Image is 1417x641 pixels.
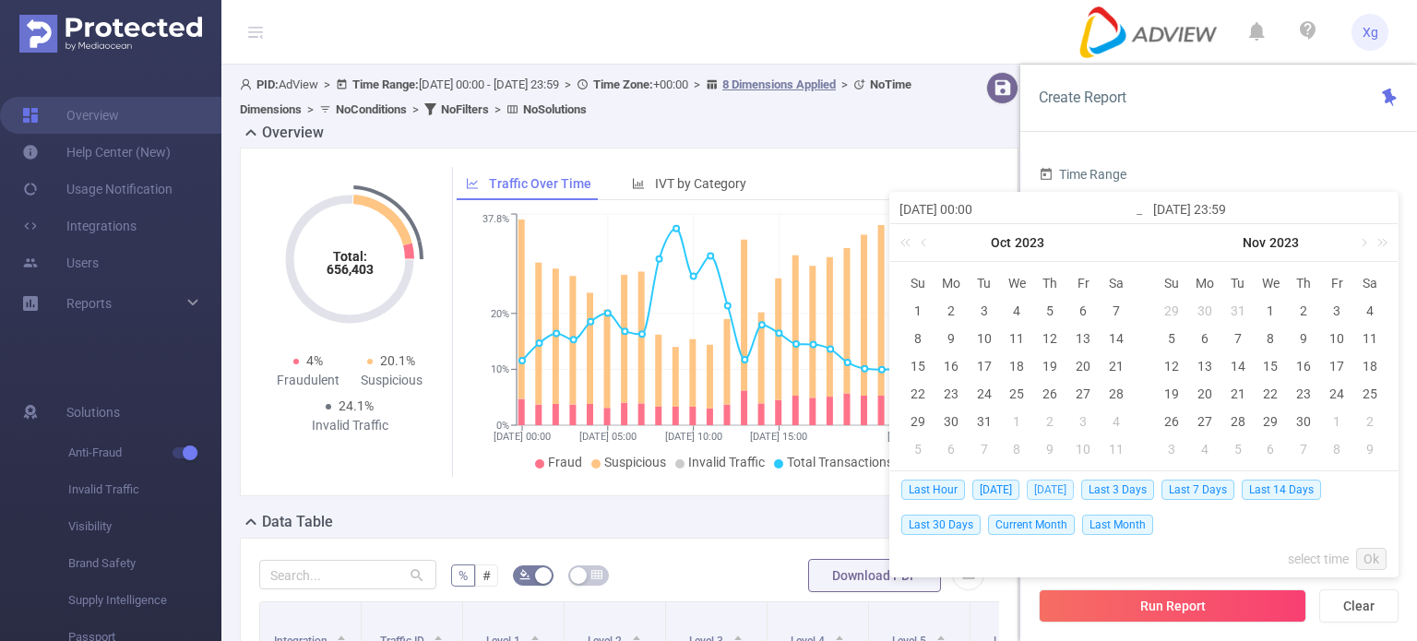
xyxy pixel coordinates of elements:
[1221,380,1255,408] td: November 21, 2023
[1001,352,1034,380] td: October 18, 2023
[22,171,173,208] a: Usage Notification
[1194,355,1216,377] div: 13
[1292,438,1315,460] div: 7
[907,300,929,322] div: 1
[66,296,112,311] span: Reports
[1188,325,1221,352] td: November 6, 2023
[306,353,323,368] span: 4%
[523,102,587,116] b: No Solutions
[434,633,444,638] i: icon: caret-up
[530,633,540,638] i: icon: caret-up
[907,410,929,433] div: 29
[494,431,551,443] tspan: [DATE] 00:00
[1287,325,1320,352] td: November 9, 2023
[1221,352,1255,380] td: November 14, 2023
[1287,435,1320,463] td: December 7, 2023
[1320,408,1353,435] td: December 1, 2023
[1105,327,1127,350] div: 14
[1033,435,1066,463] td: November 9, 2023
[1066,352,1100,380] td: October 20, 2023
[1066,297,1100,325] td: October 6, 2023
[897,224,921,261] a: Last year (Control + left)
[1188,435,1221,463] td: December 4, 2023
[308,416,391,435] div: Invalid Traffic
[1033,408,1066,435] td: November 2, 2023
[750,431,807,443] tspan: [DATE] 15:00
[1105,355,1127,377] div: 21
[1039,383,1061,405] div: 26
[68,471,221,508] span: Invalid Traffic
[407,102,424,116] span: >
[68,545,221,582] span: Brand Safety
[1241,224,1268,261] a: Nov
[808,559,941,592] button: Download PDF
[1353,352,1387,380] td: November 18, 2023
[901,325,935,352] td: October 8, 2023
[1155,275,1188,291] span: Su
[240,78,256,90] i: icon: user
[1161,383,1183,405] div: 19
[1033,325,1066,352] td: October 12, 2023
[988,515,1075,535] span: Current Month
[327,262,374,277] tspan: 656,403
[593,77,653,91] b: Time Zone:
[935,408,968,435] td: October 30, 2023
[1255,275,1288,291] span: We
[1268,224,1301,261] a: 2023
[1188,352,1221,380] td: November 13, 2023
[1001,380,1034,408] td: October 25, 2023
[441,102,489,116] b: No Filters
[973,300,995,322] div: 3
[68,508,221,545] span: Visibility
[1326,355,1348,377] div: 17
[1221,435,1255,463] td: December 5, 2023
[1039,89,1126,106] span: Create Report
[1100,352,1133,380] td: October 21, 2023
[1259,327,1281,350] div: 8
[1320,435,1353,463] td: December 8, 2023
[1320,325,1353,352] td: November 10, 2023
[1353,275,1387,291] span: Sa
[333,249,367,264] tspan: Total:
[1105,438,1127,460] div: 11
[1255,325,1288,352] td: November 8, 2023
[240,77,911,116] span: AdView [DATE] 00:00 - [DATE] 23:59 +00:00
[935,352,968,380] td: October 16, 2023
[1287,297,1320,325] td: November 2, 2023
[1161,327,1183,350] div: 5
[1006,410,1028,433] div: 1
[1353,380,1387,408] td: November 25, 2023
[1326,438,1348,460] div: 8
[1033,380,1066,408] td: October 26, 2023
[836,77,853,91] span: >
[1001,325,1034,352] td: October 11, 2023
[1188,297,1221,325] td: October 30, 2023
[1259,355,1281,377] div: 15
[336,102,407,116] b: No Conditions
[1188,269,1221,297] th: Mon
[1326,410,1348,433] div: 1
[380,353,415,368] span: 20.1%
[1320,380,1353,408] td: November 24, 2023
[1100,380,1133,408] td: October 28, 2023
[1039,167,1126,182] span: Time Range
[1221,408,1255,435] td: November 28, 2023
[1259,300,1281,322] div: 1
[1072,300,1094,322] div: 6
[907,383,929,405] div: 22
[1221,269,1255,297] th: Tue
[907,438,929,460] div: 5
[940,410,962,433] div: 30
[1359,355,1381,377] div: 18
[1039,327,1061,350] div: 12
[1039,410,1061,433] div: 2
[989,224,1013,261] a: Oct
[940,300,962,322] div: 2
[901,380,935,408] td: October 22, 2023
[482,568,491,583] span: #
[787,455,893,469] span: Total Transactions
[901,435,935,463] td: November 5, 2023
[1287,269,1320,297] th: Thu
[1227,327,1249,350] div: 7
[1072,410,1094,433] div: 3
